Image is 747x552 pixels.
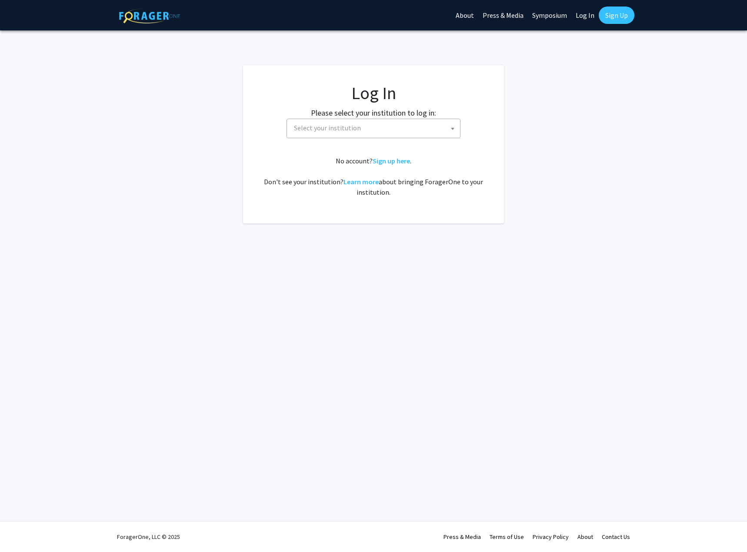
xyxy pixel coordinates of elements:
span: Select your institution [294,123,361,132]
a: Press & Media [444,533,481,541]
a: Sign Up [599,7,634,24]
a: Privacy Policy [533,533,569,541]
div: ForagerOne, LLC © 2025 [117,522,180,552]
a: Contact Us [602,533,630,541]
a: Learn more about bringing ForagerOne to your institution [343,177,379,186]
label: Please select your institution to log in: [311,107,436,119]
div: No account? . Don't see your institution? about bringing ForagerOne to your institution. [260,156,487,197]
a: About [577,533,593,541]
span: Select your institution [287,119,460,138]
span: Select your institution [290,119,460,137]
iframe: Chat [7,513,37,545]
h1: Log In [260,83,487,103]
img: ForagerOne Logo [119,8,180,23]
a: Terms of Use [490,533,524,541]
a: Sign up here [373,156,410,165]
